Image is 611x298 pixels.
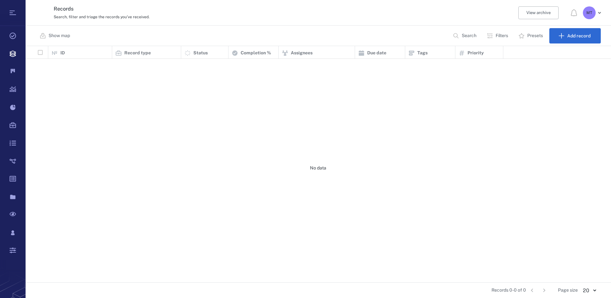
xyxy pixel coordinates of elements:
[527,33,543,39] p: Presets
[583,6,596,19] div: M T
[496,33,508,39] p: Filters
[291,50,313,56] p: Assignees
[26,59,611,277] div: No data
[578,287,601,294] div: 20
[518,6,559,19] button: View archive
[49,33,70,39] p: Show map
[483,28,513,43] button: Filters
[124,50,151,56] p: Record type
[417,50,428,56] p: Tags
[491,287,526,294] span: Records 0-0 of 0
[468,50,484,56] p: Priority
[449,28,482,43] button: Search
[549,28,601,43] button: Add record
[36,28,75,43] button: Show map
[193,50,208,56] p: Status
[241,50,271,56] p: Completion %
[558,287,578,294] span: Page size
[514,28,548,43] button: Presets
[367,50,386,56] p: Due date
[54,5,416,13] h3: Records
[54,15,150,19] span: Search, filter and triage the records you've received.
[526,285,550,295] nav: pagination navigation
[583,6,603,19] button: MT
[462,33,476,39] p: Search
[60,50,65,56] p: ID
